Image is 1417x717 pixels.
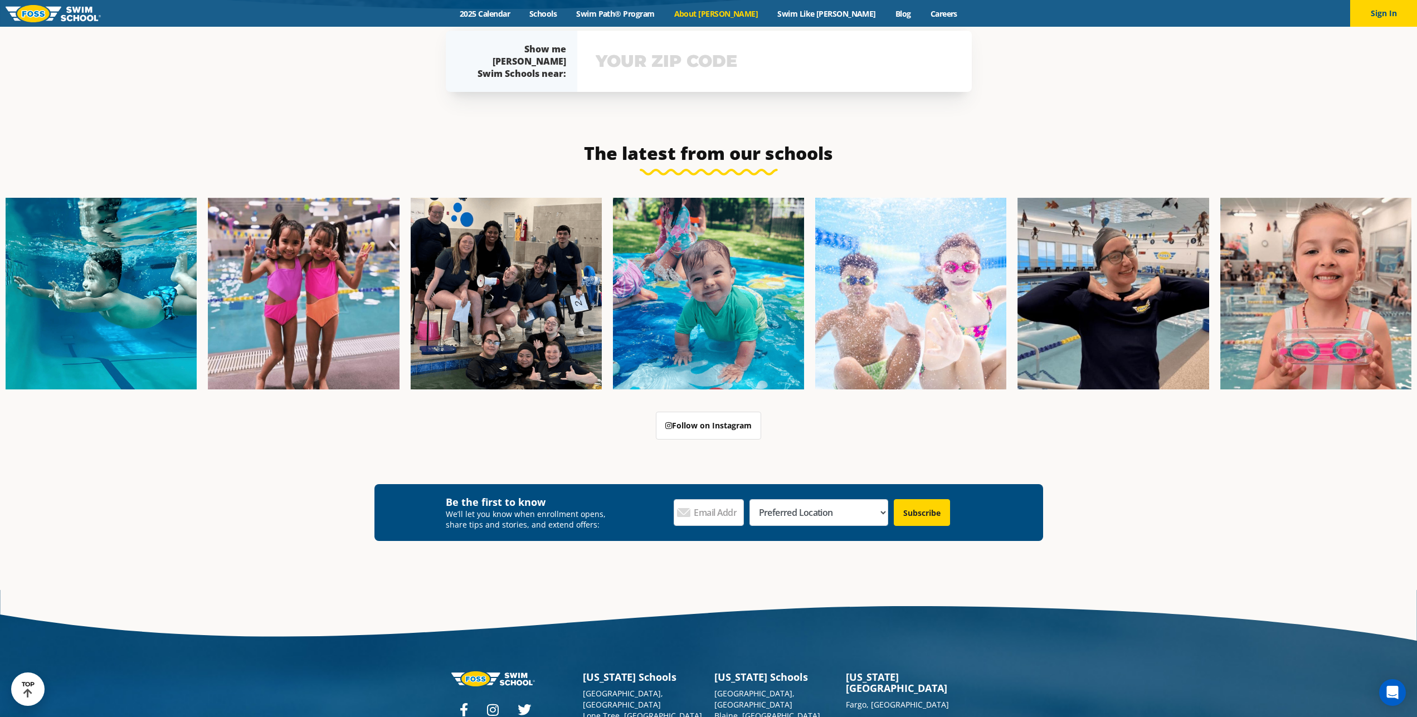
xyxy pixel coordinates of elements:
h3: [US_STATE] Schools [583,671,703,682]
img: Foss-logo-horizontal-white.svg [451,671,535,686]
a: 2025 Calendar [450,8,520,19]
a: Schools [520,8,567,19]
img: Fa25-Website-Images-600x600.png [613,198,804,389]
div: TOP [22,681,35,698]
a: Careers [921,8,967,19]
img: Fa25-Website-Images-9-600x600.jpg [1017,198,1209,389]
h4: Be the first to know [446,495,613,509]
input: YOUR ZIP CODE [593,45,956,77]
input: Email Address [674,499,744,526]
input: Subscribe [894,499,950,526]
a: About [PERSON_NAME] [664,8,768,19]
h3: [US_STATE] Schools [714,671,835,682]
a: [GEOGRAPHIC_DATA], [GEOGRAPHIC_DATA] [583,688,663,710]
a: Swim Like [PERSON_NAME] [768,8,886,19]
div: Open Intercom Messenger [1379,679,1406,706]
a: [GEOGRAPHIC_DATA], [GEOGRAPHIC_DATA] [714,688,795,710]
img: Fa25-Website-Images-14-600x600.jpg [1220,198,1411,389]
img: FOSS Swim School Logo [6,5,101,22]
a: Fargo, [GEOGRAPHIC_DATA] [846,699,949,710]
img: Fa25-Website-Images-1-600x600.png [6,198,197,389]
img: Fa25-Website-Images-8-600x600.jpg [208,198,399,389]
img: Fa25-Website-Images-2-600x600.png [411,198,602,389]
div: Show me [PERSON_NAME] Swim Schools near: [468,43,566,80]
p: We’ll let you know when enrollment opens, share tips and stories, and extend offers: [446,509,613,530]
a: Blog [885,8,921,19]
h3: [US_STATE][GEOGRAPHIC_DATA] [846,671,966,694]
img: FCC_FOSS_GeneralShoot_May_FallCampaign_lowres-9556-600x600.jpg [815,198,1006,389]
a: Swim Path® Program [567,8,664,19]
a: Follow on Instagram [656,412,761,440]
